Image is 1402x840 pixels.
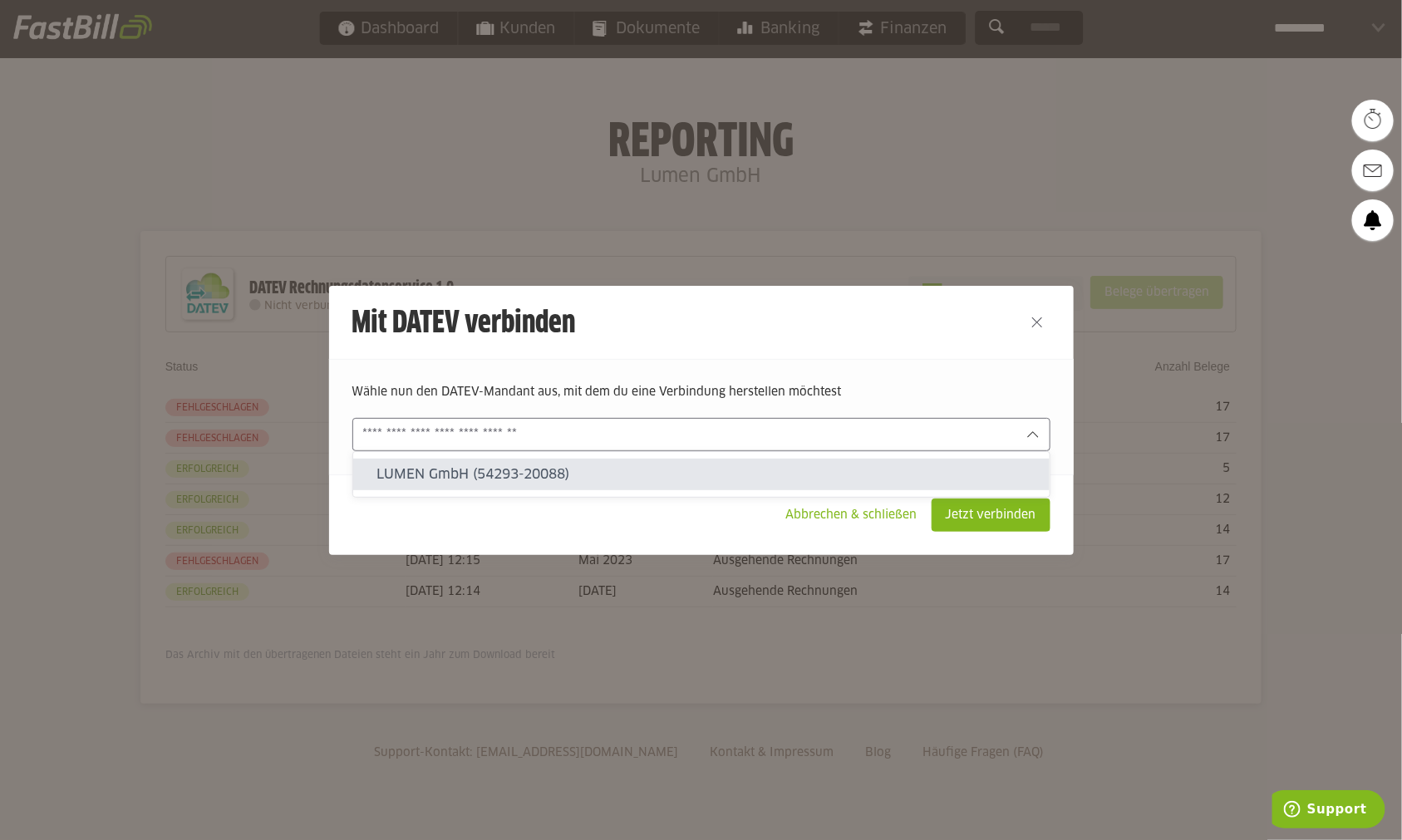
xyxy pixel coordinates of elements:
[1272,790,1385,832] iframe: Öffnet ein Widget, in dem Sie weitere Informationen finden
[352,383,1050,401] p: Wähle nun den DATEV-Mandant aus, mit dem du eine Verbindung herstellen möchtest
[353,459,1050,490] sl-option: LUMEN GmbH (54293-20088)
[772,499,932,532] sl-button: Abbrechen & schließen
[932,499,1050,532] sl-button: Jetzt verbinden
